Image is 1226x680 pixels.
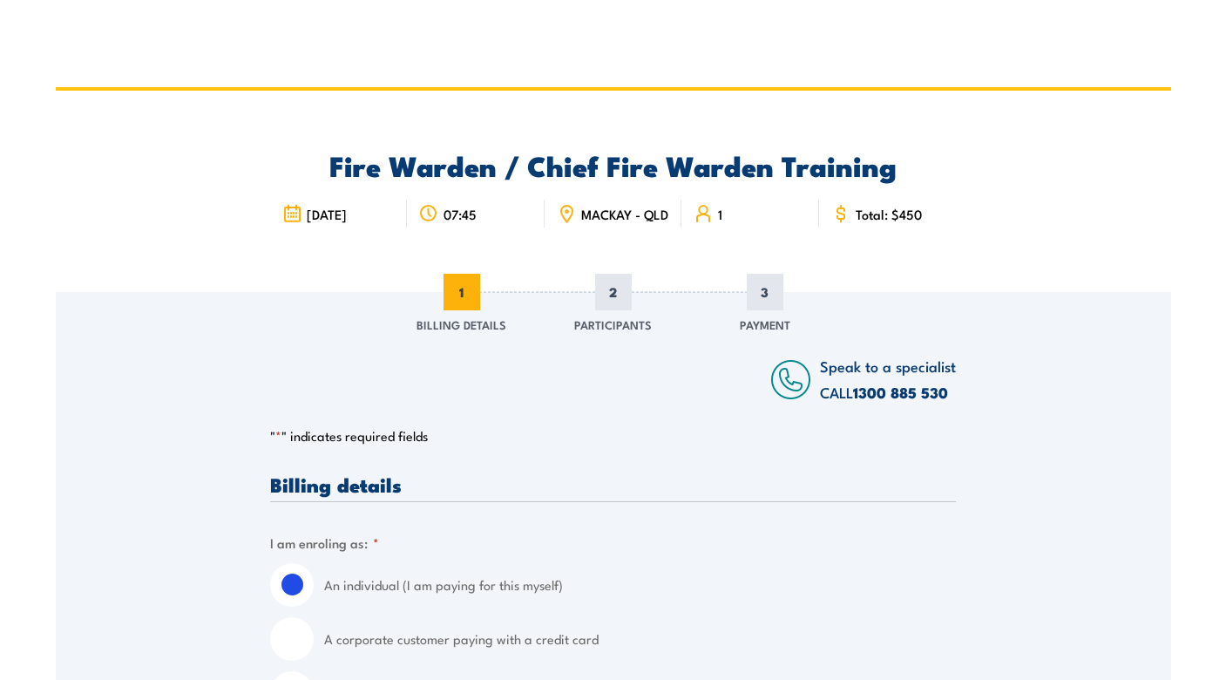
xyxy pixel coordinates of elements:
[324,617,956,661] label: A corporate customer paying with a credit card
[307,207,347,221] span: [DATE]
[270,474,956,494] h3: Billing details
[270,427,956,445] p: " " indicates required fields
[270,153,956,177] h2: Fire Warden / Chief Fire Warden Training
[444,274,480,310] span: 1
[417,316,506,333] span: Billing Details
[856,207,922,221] span: Total: $450
[747,274,783,310] span: 3
[270,533,379,553] legend: I am enroling as:
[595,274,632,310] span: 2
[444,207,477,221] span: 07:45
[718,207,722,221] span: 1
[853,381,948,404] a: 1300 885 530
[740,316,790,333] span: Payment
[574,316,652,333] span: Participants
[324,563,956,607] label: An individual (I am paying for this myself)
[581,207,668,221] span: MACKAY - QLD
[820,355,956,403] span: Speak to a specialist CALL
